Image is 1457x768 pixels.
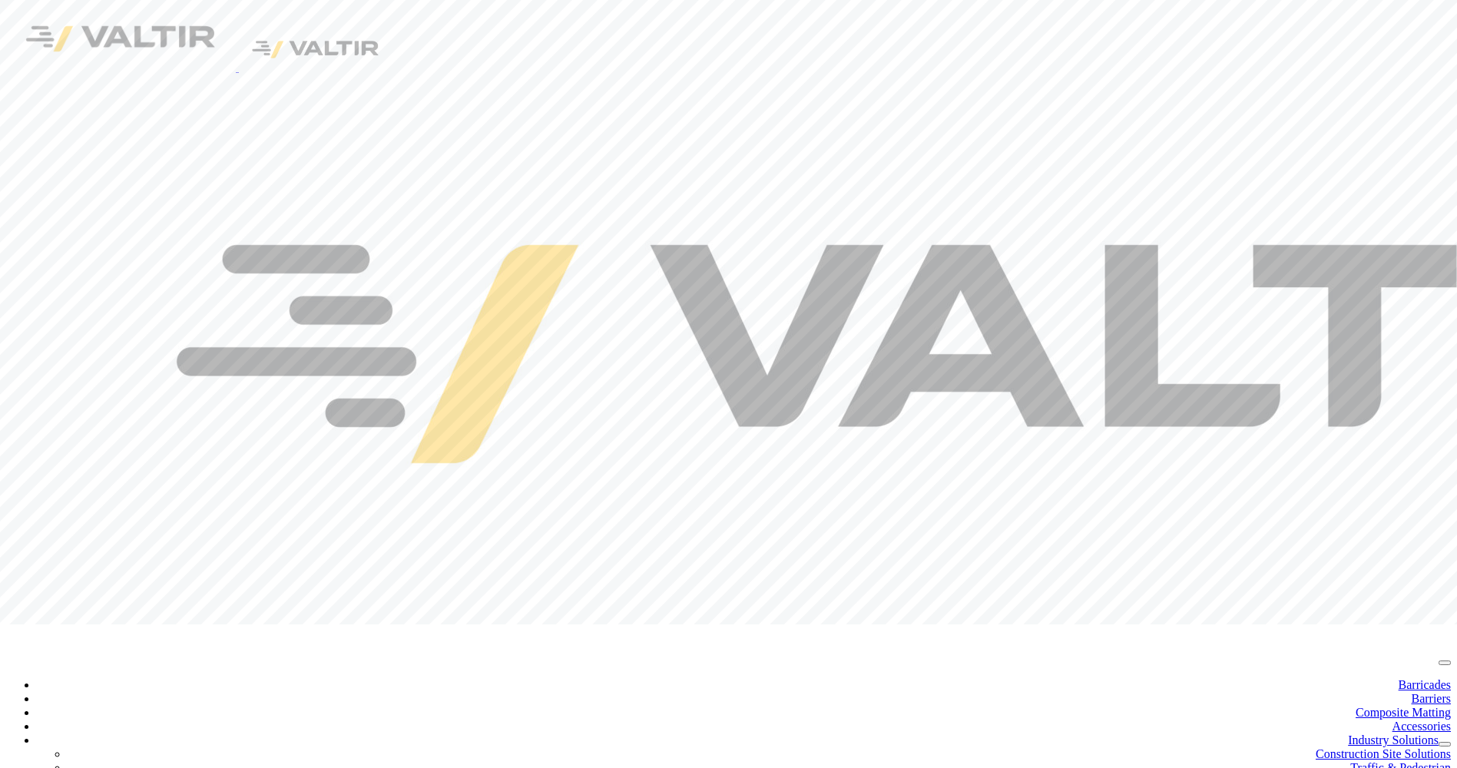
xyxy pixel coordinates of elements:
[1439,742,1451,746] button: dropdown toggle
[1439,660,1451,665] button: menu toggle
[1411,692,1451,705] a: Barriers
[1399,678,1451,691] a: Barricades
[1316,747,1451,760] a: Construction Site Solutions
[1356,706,1451,719] a: Composite Matting
[1348,733,1439,746] a: Industry Solutions
[1392,720,1451,733] a: Accessories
